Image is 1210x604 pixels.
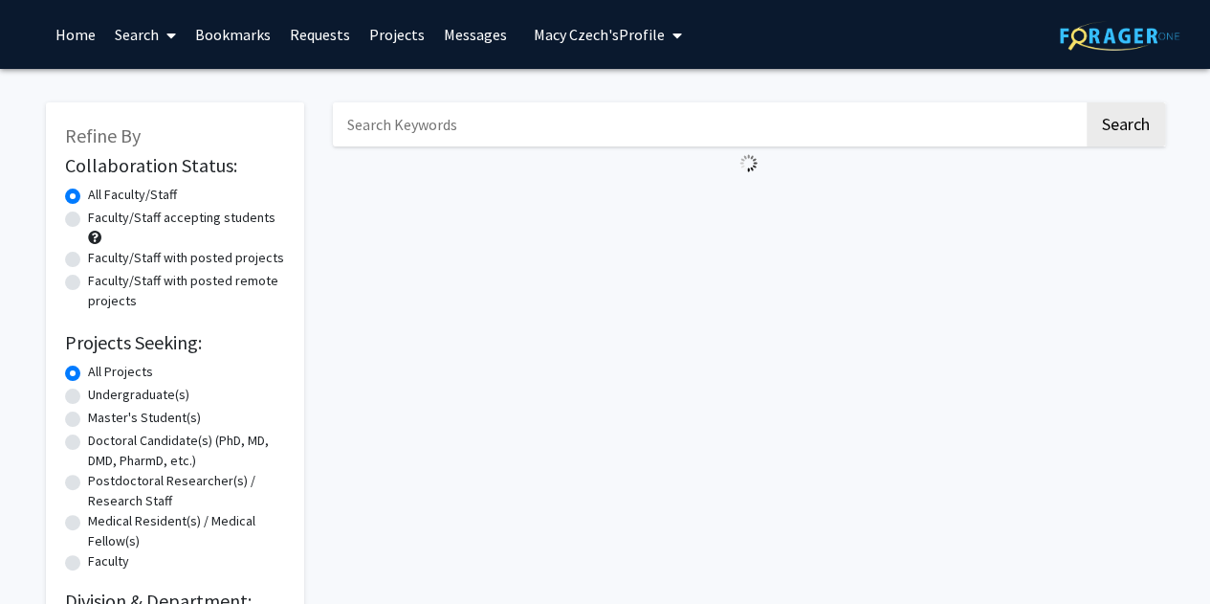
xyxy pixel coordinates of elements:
h2: Collaboration Status: [65,154,285,177]
img: ForagerOne Logo [1060,21,1179,51]
label: Faculty/Staff with posted projects [88,248,284,268]
span: Macy Czech's Profile [534,25,665,44]
label: Doctoral Candidate(s) (PhD, MD, DMD, PharmD, etc.) [88,431,285,471]
label: Undergraduate(s) [88,385,189,405]
nav: Page navigation [333,180,1165,224]
label: Master's Student(s) [88,408,201,428]
span: Refine By [65,123,141,147]
a: Bookmarks [186,1,280,68]
a: Projects [360,1,434,68]
label: All Projects [88,362,153,382]
button: Search [1087,102,1165,146]
h2: Projects Seeking: [65,331,285,354]
label: All Faculty/Staff [88,185,177,205]
label: Faculty/Staff with posted remote projects [88,271,285,311]
label: Postdoctoral Researcher(s) / Research Staff [88,471,285,511]
a: Home [46,1,105,68]
label: Medical Resident(s) / Medical Fellow(s) [88,511,285,551]
label: Faculty [88,551,129,571]
a: Search [105,1,186,68]
input: Search Keywords [333,102,1084,146]
label: Faculty/Staff accepting students [88,208,275,228]
img: Loading [732,146,765,180]
a: Requests [280,1,360,68]
a: Messages [434,1,517,68]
